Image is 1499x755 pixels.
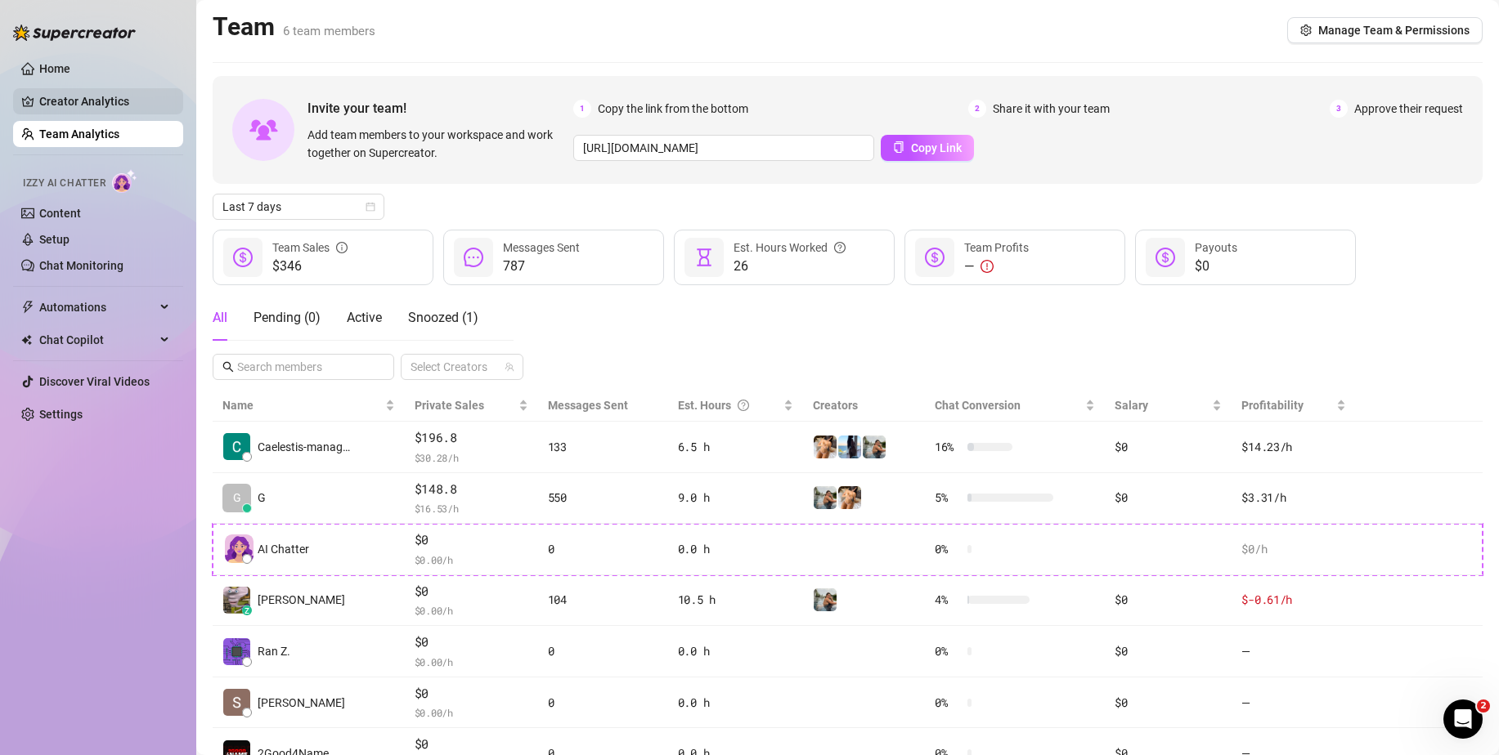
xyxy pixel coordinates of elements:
[694,248,714,267] span: hourglass
[39,62,70,75] a: Home
[39,127,119,141] a: Team Analytics
[548,489,658,507] div: 550
[935,489,961,507] span: 5 %
[21,334,32,346] img: Chat Copilot
[935,642,961,660] span: 0 %
[258,489,266,507] span: G
[415,654,528,670] span: $ 0.00 /h
[838,486,861,509] img: Shalva
[347,310,382,325] span: Active
[258,642,290,660] span: Ran Z.
[678,642,794,660] div: 0.0 h
[814,588,837,611] img: SivanSecret
[964,257,1029,276] div: —
[548,694,658,712] div: 0
[881,135,974,161] button: Copy Link
[964,241,1029,254] span: Team Profits
[1354,100,1463,118] span: Approve their request
[1300,25,1312,36] span: setting
[464,248,483,267] span: message
[678,591,794,609] div: 10.5 h
[1287,17,1483,43] button: Manage Team & Permissions
[1318,24,1470,37] span: Manage Team & Permissions
[738,396,749,414] span: question-circle
[935,540,961,558] span: 0 %
[112,169,137,193] img: AI Chatter
[23,176,105,191] span: Izzy AI Chatter
[39,207,81,220] a: Content
[39,327,155,353] span: Chat Copilot
[1156,248,1175,267] span: dollar-circle
[505,362,514,372] span: team
[415,684,528,704] span: $0
[258,438,350,456] span: Caelestis-manag…
[734,257,846,276] span: 26
[993,100,1110,118] span: Share it with your team
[1443,699,1483,739] iframe: Intercom live chat
[1195,241,1237,254] span: Payouts
[863,436,886,458] img: SivanSecret
[678,396,781,414] div: Est. Hours
[272,257,348,276] span: $346
[258,540,309,558] span: AI Chatter
[21,301,34,314] span: thunderbolt
[1330,100,1348,118] span: 3
[834,239,846,257] span: question-circle
[1115,489,1222,507] div: $0
[598,100,748,118] span: Copy the link from the bottom
[258,694,345,712] span: [PERSON_NAME]
[415,500,528,516] span: $ 16.53 /h
[222,194,375,219] span: Last 7 days
[415,428,528,448] span: $196.8
[39,375,150,388] a: Discover Viral Videos
[415,582,528,601] span: $0
[1232,626,1355,677] td: —
[39,233,70,246] a: Setup
[415,735,528,754] span: $0
[415,530,528,550] span: $0
[981,260,994,273] span: exclamation-circle
[1115,591,1222,609] div: $0
[415,704,528,721] span: $ 0.00 /h
[1241,591,1345,609] div: $-0.61 /h
[935,694,961,712] span: 0 %
[503,257,580,276] span: 787
[415,632,528,652] span: $0
[548,438,658,456] div: 133
[678,489,794,507] div: 9.0 h
[1115,399,1148,412] span: Salary
[1241,489,1345,507] div: $3.31 /h
[39,88,170,114] a: Creator Analytics
[39,408,83,421] a: Settings
[213,308,227,328] div: All
[283,24,375,38] span: 6 team members
[1115,438,1222,456] div: $0
[925,248,945,267] span: dollar-circle
[893,141,904,153] span: copy
[814,486,837,509] img: SivanSecret
[336,239,348,257] span: info-circle
[678,540,794,558] div: 0.0 h
[13,25,136,41] img: logo-BBDzfeDw.svg
[223,587,250,614] img: Sergey Shoustin
[258,591,345,609] span: [PERSON_NAME]
[272,239,348,257] div: Team Sales
[307,98,573,118] span: Invite your team!
[237,358,371,376] input: Search members
[366,202,375,212] span: calendar
[803,390,925,422] th: Creators
[838,436,861,458] img: Shalva_ruso_vip
[734,239,846,257] div: Est. Hours Worked
[935,399,1021,412] span: Chat Conversion
[1115,642,1222,660] div: $0
[1195,257,1237,276] span: $0
[415,602,528,619] span: $ 0.00 /h
[1115,694,1222,712] div: $0
[548,399,628,412] span: Messages Sent
[678,438,794,456] div: 6.5 h
[968,100,986,118] span: 2
[1477,699,1490,713] span: 2
[415,480,528,499] span: $148.8
[935,438,961,456] span: 16 %
[408,310,478,325] span: Snoozed ( 1 )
